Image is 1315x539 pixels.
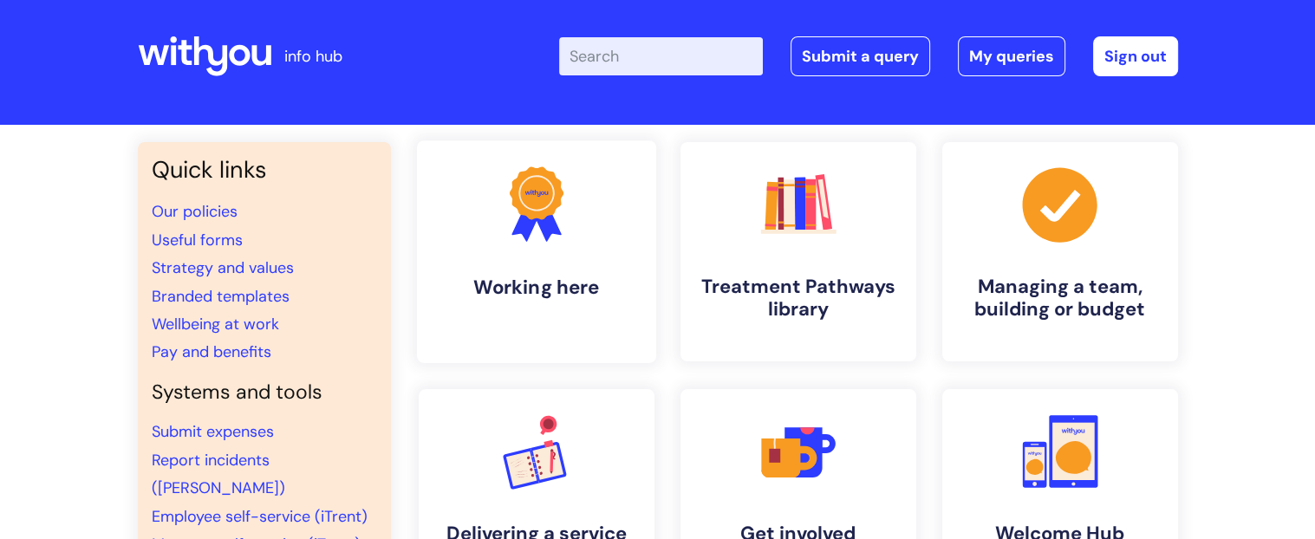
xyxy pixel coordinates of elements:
[559,37,763,75] input: Search
[152,286,290,307] a: Branded templates
[416,140,655,363] a: Working here
[942,142,1178,361] a: Managing a team, building or budget
[152,257,294,278] a: Strategy and values
[680,142,916,361] a: Treatment Pathways library
[559,36,1178,76] div: | -
[284,42,342,70] p: info hub
[152,380,377,405] h4: Systems and tools
[152,314,279,334] a: Wellbeing at work
[956,276,1164,321] h4: Managing a team, building or budget
[152,450,285,498] a: Report incidents ([PERSON_NAME])
[152,421,274,442] a: Submit expenses
[791,36,930,76] a: Submit a query
[152,230,243,250] a: Useful forms
[694,276,902,321] h4: Treatment Pathways library
[958,36,1065,76] a: My queries
[431,276,642,299] h4: Working here
[1093,36,1178,76] a: Sign out
[152,506,368,527] a: Employee self-service (iTrent)
[152,156,377,184] h3: Quick links
[152,201,238,222] a: Our policies
[152,341,271,362] a: Pay and benefits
